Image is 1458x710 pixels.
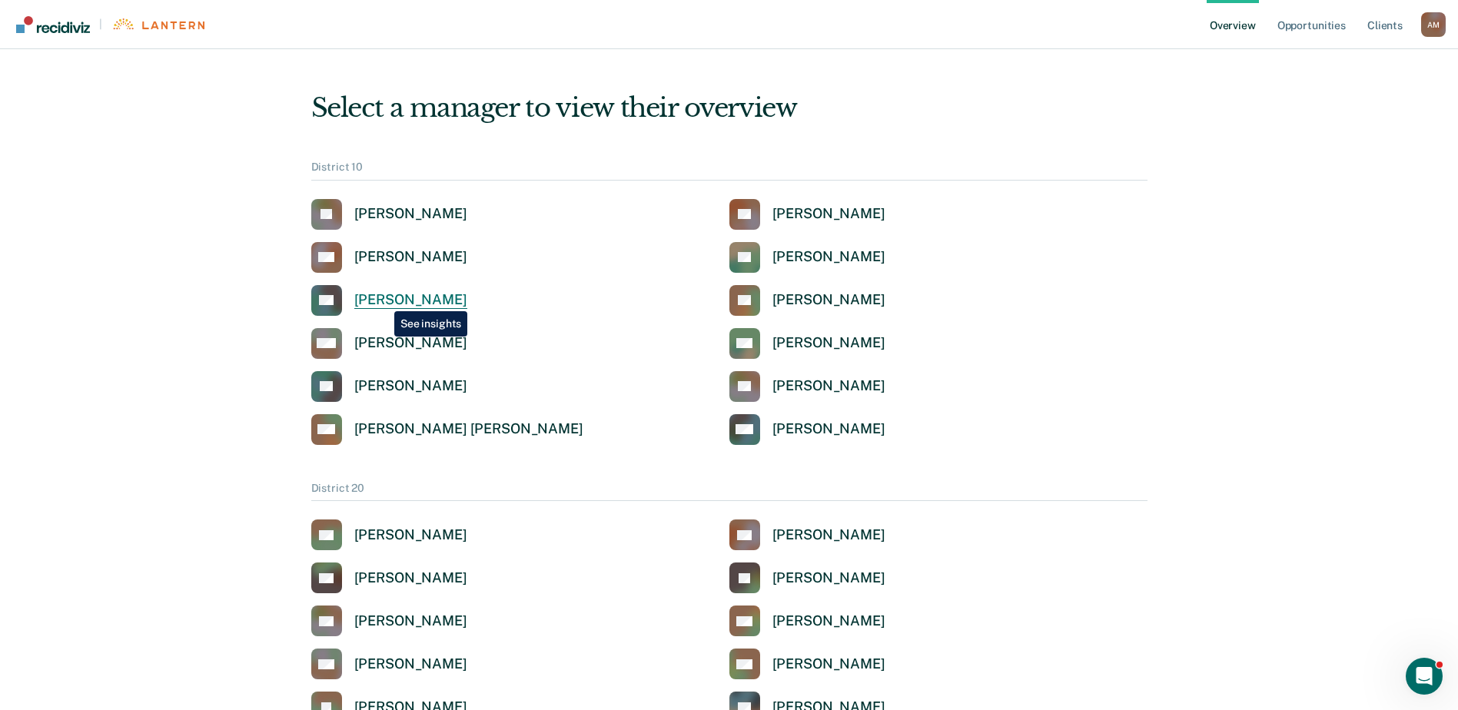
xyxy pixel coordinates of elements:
[354,377,467,395] div: [PERSON_NAME]
[772,248,885,266] div: [PERSON_NAME]
[772,569,885,587] div: [PERSON_NAME]
[729,371,885,402] a: [PERSON_NAME]
[772,205,885,223] div: [PERSON_NAME]
[1421,12,1446,37] div: A M
[90,18,111,31] span: |
[729,199,885,230] a: [PERSON_NAME]
[354,612,467,630] div: [PERSON_NAME]
[729,285,885,316] a: [PERSON_NAME]
[354,569,467,587] div: [PERSON_NAME]
[311,482,1147,502] div: District 20
[311,519,467,550] a: [PERSON_NAME]
[772,291,885,309] div: [PERSON_NAME]
[772,612,885,630] div: [PERSON_NAME]
[772,334,885,352] div: [PERSON_NAME]
[772,655,885,673] div: [PERSON_NAME]
[354,420,583,438] div: [PERSON_NAME] [PERSON_NAME]
[1421,12,1446,37] button: Profile dropdown button
[311,328,467,359] a: [PERSON_NAME]
[354,291,467,309] div: [PERSON_NAME]
[311,92,1147,124] div: Select a manager to view their overview
[729,328,885,359] a: [PERSON_NAME]
[729,649,885,679] a: [PERSON_NAME]
[772,377,885,395] div: [PERSON_NAME]
[354,655,467,673] div: [PERSON_NAME]
[729,414,885,445] a: [PERSON_NAME]
[354,205,467,223] div: [PERSON_NAME]
[354,334,467,352] div: [PERSON_NAME]
[729,605,885,636] a: [PERSON_NAME]
[311,605,467,636] a: [PERSON_NAME]
[729,519,885,550] a: [PERSON_NAME]
[1406,658,1443,695] iframe: Intercom live chat
[311,414,583,445] a: [PERSON_NAME] [PERSON_NAME]
[111,18,204,30] img: Lantern
[354,526,467,544] div: [PERSON_NAME]
[311,371,467,402] a: [PERSON_NAME]
[729,562,885,593] a: [PERSON_NAME]
[729,242,885,273] a: [PERSON_NAME]
[311,562,467,593] a: [PERSON_NAME]
[311,199,467,230] a: [PERSON_NAME]
[311,242,467,273] a: [PERSON_NAME]
[311,285,467,316] a: [PERSON_NAME]
[311,649,467,679] a: [PERSON_NAME]
[354,248,467,266] div: [PERSON_NAME]
[772,526,885,544] div: [PERSON_NAME]
[772,420,885,438] div: [PERSON_NAME]
[311,161,1147,181] div: District 10
[16,16,90,33] img: Recidiviz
